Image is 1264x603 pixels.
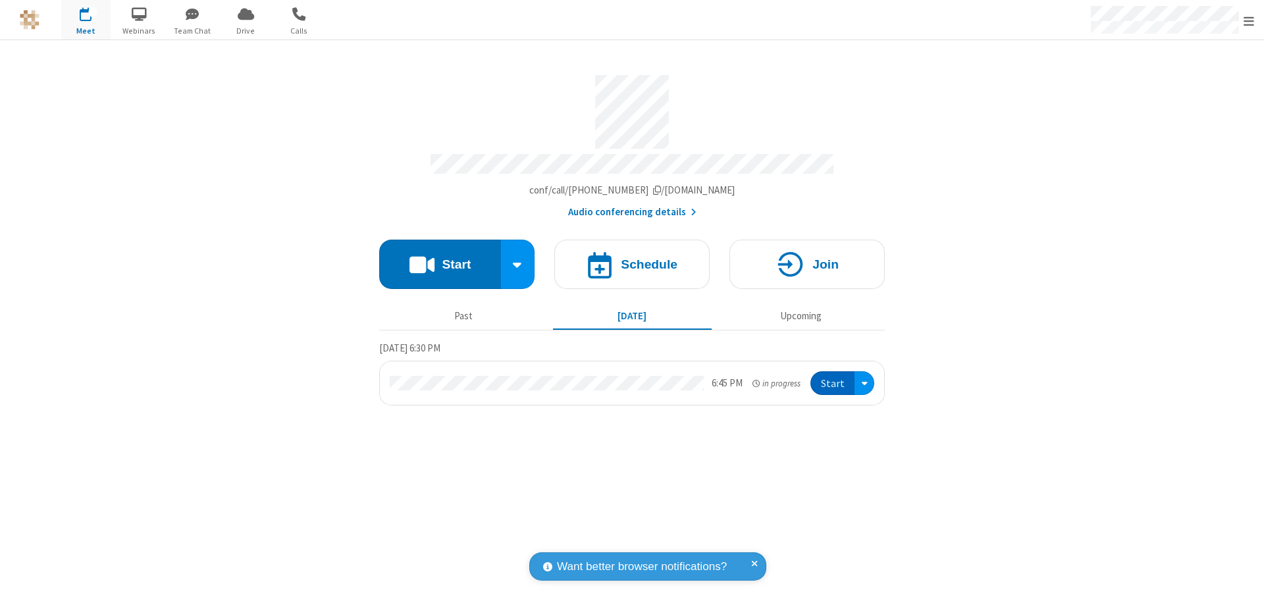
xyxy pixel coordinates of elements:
[89,7,97,17] div: 1
[20,10,39,30] img: QA Selenium DO NOT DELETE OR CHANGE
[810,371,855,396] button: Start
[554,240,710,289] button: Schedule
[115,25,164,37] span: Webinars
[379,342,440,354] span: [DATE] 6:30 PM
[442,258,471,271] h4: Start
[812,258,839,271] h4: Join
[722,303,880,328] button: Upcoming
[557,558,727,575] span: Want better browser notifications?
[384,303,543,328] button: Past
[855,371,874,396] div: Open menu
[553,303,712,328] button: [DATE]
[275,25,324,37] span: Calls
[529,184,735,196] span: Copy my meeting room link
[529,183,735,198] button: Copy my meeting room linkCopy my meeting room link
[168,25,217,37] span: Team Chat
[752,377,801,390] em: in progress
[621,258,677,271] h4: Schedule
[379,340,885,406] section: Today's Meetings
[568,205,697,220] button: Audio conferencing details
[729,240,885,289] button: Join
[221,25,271,37] span: Drive
[61,25,111,37] span: Meet
[501,240,535,289] div: Start conference options
[379,240,501,289] button: Start
[379,65,885,220] section: Account details
[712,376,743,391] div: 6:45 PM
